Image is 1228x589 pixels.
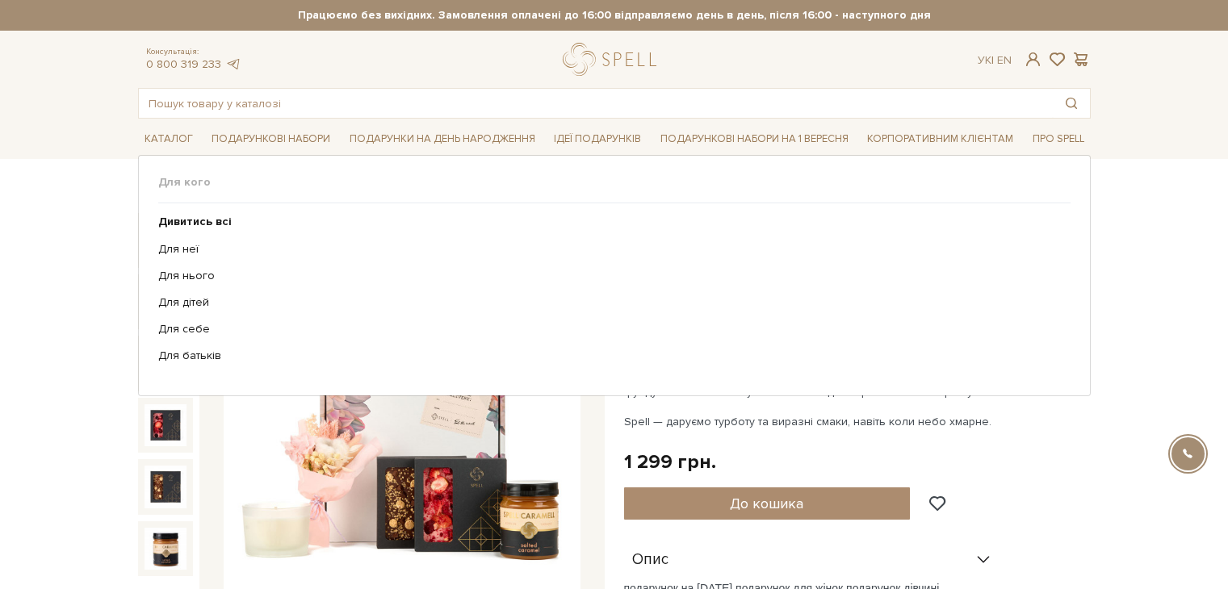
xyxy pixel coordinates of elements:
a: Подарункові набори на 1 Вересня [654,125,855,152]
span: Для кого [158,175,1071,190]
p: Spell — даруємо турботу та виразні смаки, навіть коли небо хмарне. [624,413,1003,430]
a: Дивитись всі [158,215,1058,229]
a: Подарунки на День народження [343,127,542,152]
img: Подарунок Сонце з-за хмар [145,466,187,508]
div: Ук [978,53,1012,68]
a: Для батьків [158,349,1058,363]
strong: Працюємо без вихідних. Замовлення оплачені до 16:00 відправляємо день в день, після 16:00 - насту... [138,8,1091,23]
a: Для нього [158,269,1058,283]
a: telegram [225,57,241,71]
a: Ідеї подарунків [547,127,648,152]
span: | [991,53,994,67]
button: Пошук товару у каталозі [1053,89,1090,118]
a: Каталог [138,127,199,152]
a: Подарункові набори [205,127,337,152]
button: До кошика [624,487,911,520]
a: En [997,53,1012,67]
b: Дивитись всі [158,215,232,228]
img: Подарунок Сонце з-за хмар [145,404,187,446]
a: logo [563,43,664,76]
div: Каталог [138,155,1091,395]
a: Корпоративним клієнтам [861,125,1020,152]
a: Для дітей [158,295,1058,310]
div: 1 299 грн. [624,449,716,474]
span: До кошика [730,495,803,512]
span: Консультація: [146,47,241,57]
span: Опис [632,553,668,567]
a: Для себе [158,322,1058,336]
a: Про Spell [1026,127,1091,152]
input: Пошук товару у каталозі [139,89,1053,118]
img: Подарунок Сонце з-за хмар [145,528,187,570]
a: 0 800 319 233 [146,57,221,71]
a: Для неї [158,242,1058,257]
